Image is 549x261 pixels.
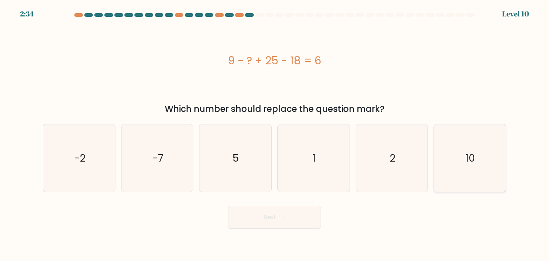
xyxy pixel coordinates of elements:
text: 5 [233,151,239,165]
div: 9 - ? + 25 - 18 = 6 [43,53,506,69]
button: Next [228,206,321,229]
text: 2 [390,151,395,165]
div: 2:34 [20,9,34,19]
text: 1 [313,151,316,165]
div: Level 10 [502,9,529,19]
div: Which number should replace the question mark? [47,103,502,115]
text: -7 [152,151,163,165]
text: 10 [466,151,475,165]
text: -2 [74,151,85,165]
